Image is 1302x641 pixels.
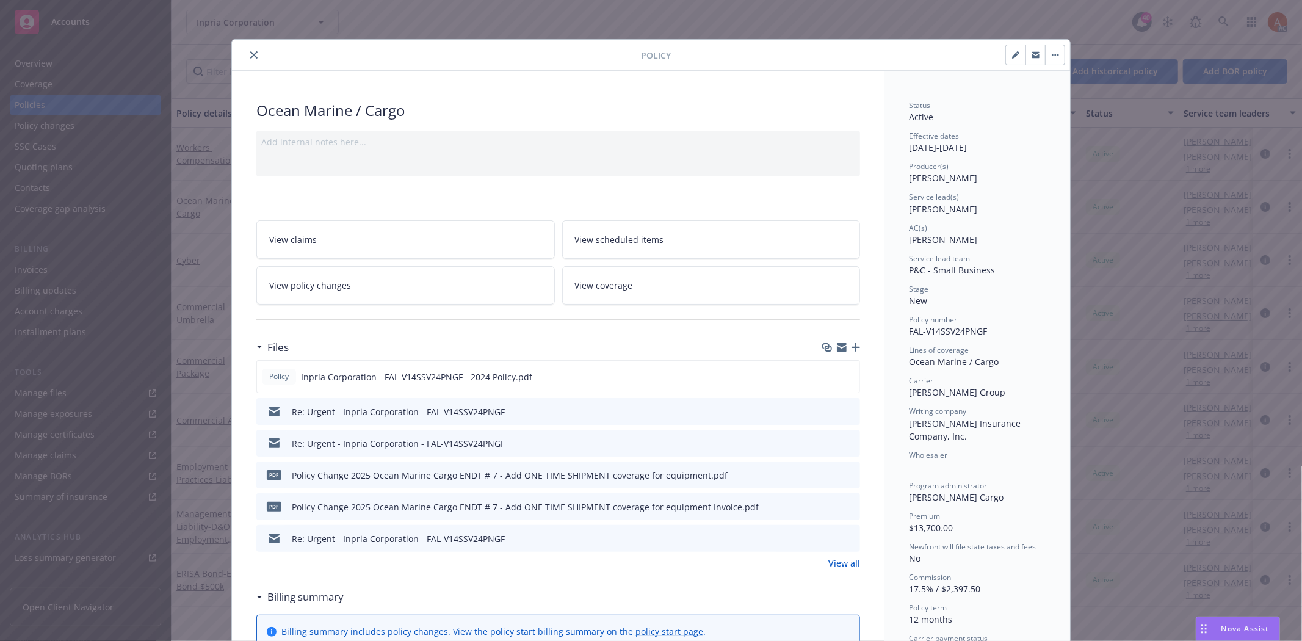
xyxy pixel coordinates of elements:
[281,625,706,638] div: Billing summary includes policy changes. View the policy start billing summary on the .
[269,279,351,292] span: View policy changes
[909,111,933,123] span: Active
[844,405,855,418] button: preview file
[292,532,505,545] div: Re: Urgent - Inpria Corporation - FAL-V14SSV24PNGF
[909,450,947,460] span: Wholesaler
[247,48,261,62] button: close
[1221,623,1270,634] span: Nova Assist
[909,234,977,245] span: [PERSON_NAME]
[909,161,949,172] span: Producer(s)
[825,405,834,418] button: download file
[828,557,860,570] a: View all
[641,49,671,62] span: Policy
[909,406,966,416] span: Writing company
[267,371,291,382] span: Policy
[292,501,759,513] div: Policy Change 2025 Ocean Marine Cargo ENDT # 7 - Add ONE TIME SHIPMENT coverage for equipment Inv...
[909,552,920,564] span: No
[267,470,281,479] span: pdf
[909,614,952,625] span: 12 months
[909,172,977,184] span: [PERSON_NAME]
[562,220,861,259] a: View scheduled items
[575,233,664,246] span: View scheduled items
[909,461,912,473] span: -
[909,603,947,613] span: Policy term
[844,371,855,383] button: preview file
[825,469,834,482] button: download file
[909,386,1005,398] span: [PERSON_NAME] Group
[844,501,855,513] button: preview file
[909,583,980,595] span: 17.5% / $2,397.50
[256,220,555,259] a: View claims
[635,626,703,637] a: policy start page
[267,502,281,511] span: pdf
[909,511,940,521] span: Premium
[256,589,344,605] div: Billing summary
[909,100,930,110] span: Status
[909,325,987,337] span: FAL-V14SSV24PNGF
[256,100,860,121] div: Ocean Marine / Cargo
[824,371,834,383] button: download file
[1196,617,1212,640] div: Drag to move
[909,131,959,141] span: Effective dates
[909,223,927,233] span: AC(s)
[269,233,317,246] span: View claims
[909,418,1023,442] span: [PERSON_NAME] Insurance Company, Inc.
[292,469,728,482] div: Policy Change 2025 Ocean Marine Cargo ENDT # 7 - Add ONE TIME SHIPMENT coverage for equipment.pdf
[909,480,987,491] span: Program administrator
[909,203,977,215] span: [PERSON_NAME]
[575,279,633,292] span: View coverage
[844,532,855,545] button: preview file
[825,532,834,545] button: download file
[267,589,344,605] h3: Billing summary
[292,405,505,418] div: Re: Urgent - Inpria Corporation - FAL-V14SSV24PNGF
[292,437,505,450] div: Re: Urgent - Inpria Corporation - FAL-V14SSV24PNGF
[909,253,970,264] span: Service lead team
[256,339,289,355] div: Files
[844,469,855,482] button: preview file
[909,295,927,306] span: New
[909,345,969,355] span: Lines of coverage
[909,541,1036,552] span: Newfront will file state taxes and fees
[261,136,855,148] div: Add internal notes here...
[909,491,1004,503] span: [PERSON_NAME] Cargo
[909,131,1046,154] div: [DATE] - [DATE]
[909,572,951,582] span: Commission
[909,375,933,386] span: Carrier
[267,339,289,355] h3: Files
[909,264,995,276] span: P&C - Small Business
[825,501,834,513] button: download file
[562,266,861,305] a: View coverage
[844,437,855,450] button: preview file
[825,437,834,450] button: download file
[909,356,999,368] span: Ocean Marine / Cargo
[1196,617,1280,641] button: Nova Assist
[301,371,532,383] span: Inpria Corporation - FAL-V14SSV24PNGF - 2024 Policy.pdf
[909,284,928,294] span: Stage
[909,314,957,325] span: Policy number
[909,192,959,202] span: Service lead(s)
[256,266,555,305] a: View policy changes
[909,522,953,534] span: $13,700.00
